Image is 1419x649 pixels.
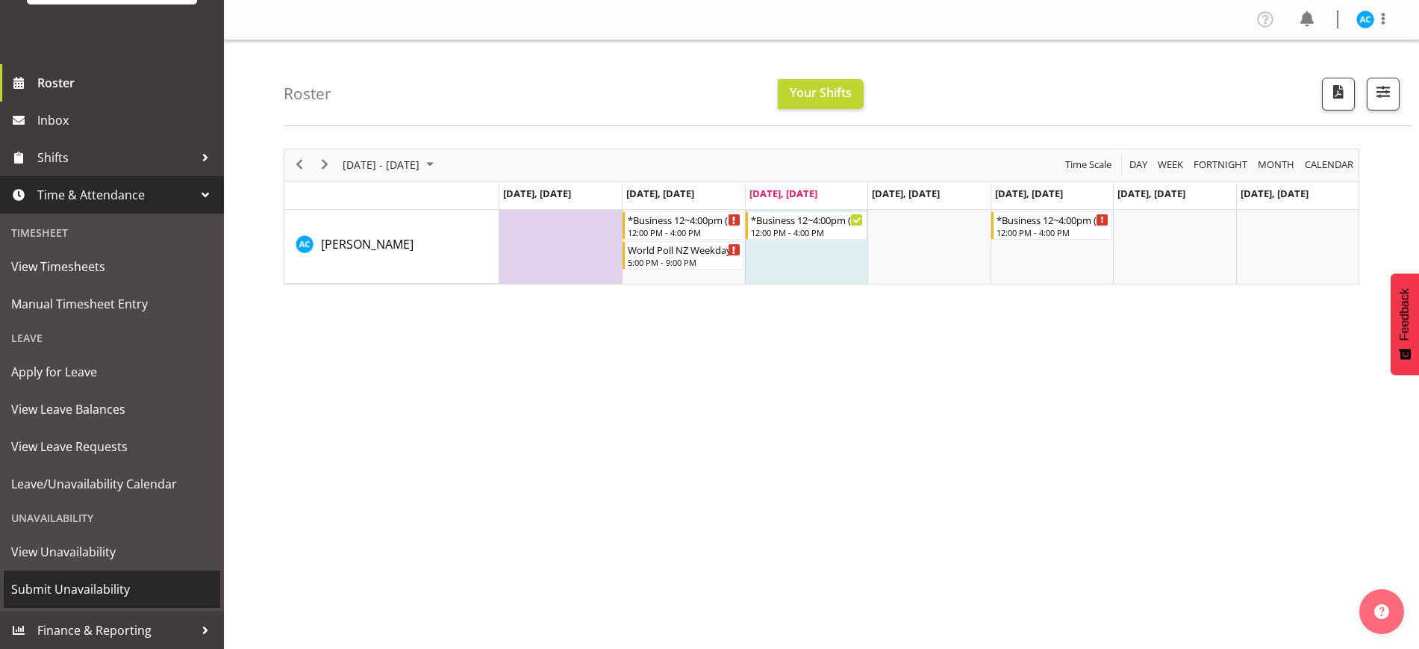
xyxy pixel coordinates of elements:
div: 5:00 PM - 9:00 PM [628,256,740,268]
button: Your Shifts [778,79,864,109]
button: Time Scale [1063,155,1114,174]
a: Manual Timesheet Entry [4,285,220,323]
img: abbey-craib10174.jpg [1356,10,1374,28]
span: Apply for Leave [11,361,213,383]
div: September 22 - 28, 2025 [337,149,443,181]
td: Abbey Craib resource [284,210,499,284]
span: [DATE], [DATE] [995,187,1063,200]
a: View Leave Requests [4,428,220,465]
span: [DATE], [DATE] [872,187,940,200]
button: Filter Shifts [1367,78,1400,111]
a: View Leave Balances [4,391,220,428]
div: previous period [287,149,312,181]
button: Previous [290,155,310,174]
span: View Unavailability [11,541,213,563]
span: calendar [1303,155,1355,174]
div: *Business 12~4:00pm (mixed shift start times) [997,212,1108,227]
span: [DATE], [DATE] [503,187,571,200]
div: *Business 12~4:00pm (mixed shift start times) [751,212,863,227]
span: Roster [37,72,216,94]
span: [DATE] - [DATE] [341,155,421,174]
div: Unavailability [4,503,220,533]
img: help-xxl-2.png [1374,604,1389,619]
h4: Roster [284,85,331,102]
div: World Poll NZ Weekdays [628,242,740,257]
button: Fortnight [1191,155,1250,174]
span: Inbox [37,109,216,131]
span: Manual Timesheet Entry [11,293,213,315]
div: Timeline Week of September 24, 2025 [284,149,1359,285]
span: [DATE], [DATE] [1117,187,1185,200]
div: Abbey Craib"s event - *Business 12~4:00pm (mixed shift start times) Begin From Wednesday, Septemb... [746,211,867,240]
div: Abbey Craib"s event - *Business 12~4:00pm (mixed shift start times) Begin From Friday, September ... [991,211,1112,240]
a: [PERSON_NAME] [321,235,414,253]
span: Time Scale [1064,155,1113,174]
div: Timesheet [4,217,220,248]
a: View Timesheets [4,248,220,285]
div: Abbey Craib"s event - *Business 12~4:00pm (mixed shift start times) Begin From Tuesday, September... [623,211,743,240]
a: Submit Unavailability [4,571,220,608]
span: Finance & Reporting [37,619,194,642]
button: Timeline Week [1156,155,1186,174]
span: [DATE], [DATE] [749,187,817,200]
div: *Business 12~4:00pm (mixed shift start times) [628,212,740,227]
span: [DATE], [DATE] [1241,187,1309,200]
span: Submit Unavailability [11,578,213,600]
a: Apply for Leave [4,353,220,391]
span: Your Shifts [790,84,852,101]
div: Abbey Craib"s event - World Poll NZ Weekdays Begin From Tuesday, September 23, 2025 at 5:00:00 PM... [623,241,743,270]
div: 12:00 PM - 4:00 PM [997,226,1108,238]
span: Day [1128,155,1149,174]
span: View Leave Balances [11,398,213,420]
div: 12:00 PM - 4:00 PM [628,226,740,238]
div: Leave [4,323,220,353]
button: September 2025 [340,155,440,174]
button: Timeline Month [1256,155,1297,174]
button: Download a PDF of the roster according to the set date range. [1322,78,1355,111]
table: Timeline Week of September 24, 2025 [499,210,1359,284]
span: Shifts [37,146,194,169]
button: Month [1303,155,1356,174]
span: View Timesheets [11,255,213,278]
span: Fortnight [1192,155,1249,174]
button: Next [315,155,335,174]
button: Timeline Day [1127,155,1150,174]
span: View Leave Requests [11,435,213,458]
div: next period [312,149,337,181]
div: 12:00 PM - 4:00 PM [751,226,863,238]
a: View Unavailability [4,533,220,571]
span: Time & Attendance [37,184,194,206]
span: Feedback [1398,288,1412,341]
a: Leave/Unavailability Calendar [4,465,220,503]
span: [PERSON_NAME] [321,236,414,252]
span: Leave/Unavailability Calendar [11,473,213,495]
button: Feedback - Show survey [1391,273,1419,375]
span: Week [1156,155,1185,174]
span: Month [1256,155,1296,174]
span: [DATE], [DATE] [626,187,694,200]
